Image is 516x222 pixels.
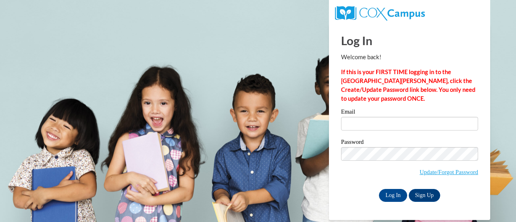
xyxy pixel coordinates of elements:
a: Sign Up [409,189,440,202]
a: Update/Forgot Password [420,169,478,175]
label: Password [341,139,478,147]
p: Welcome back! [341,53,478,62]
a: COX Campus [335,9,425,16]
img: COX Campus [335,6,425,21]
label: Email [341,109,478,117]
h1: Log In [341,32,478,49]
strong: If this is your FIRST TIME logging in to the [GEOGRAPHIC_DATA][PERSON_NAME], click the Create/Upd... [341,68,475,102]
input: Log In [379,189,407,202]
